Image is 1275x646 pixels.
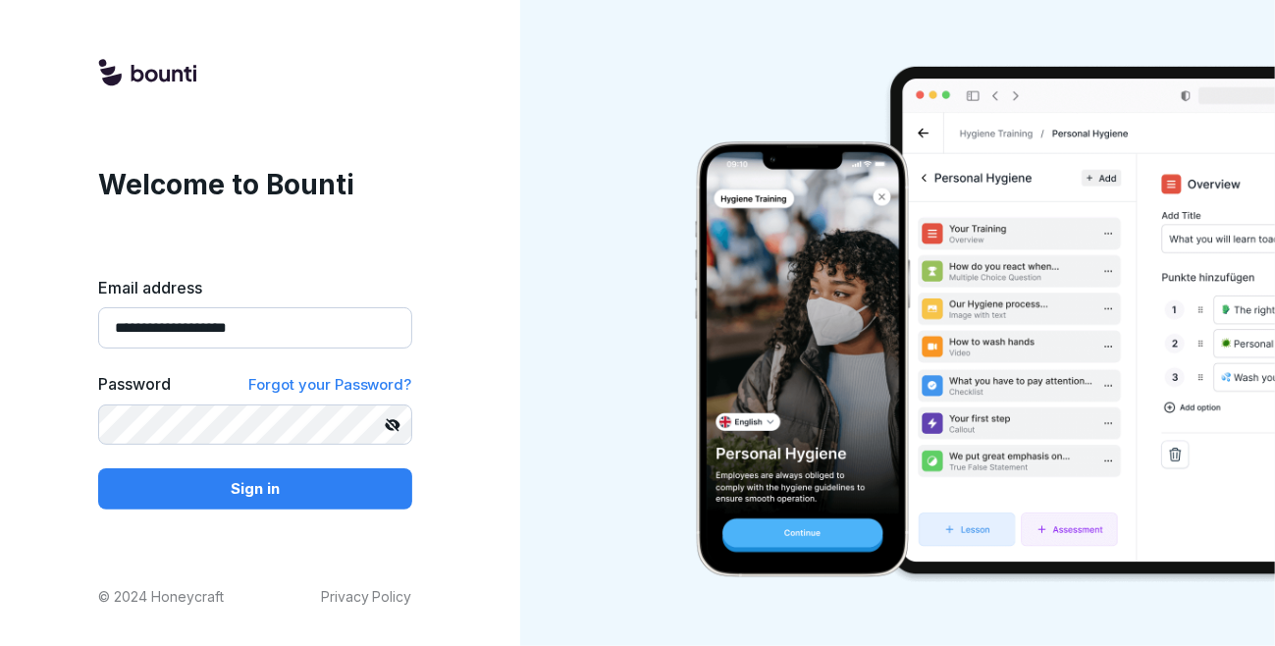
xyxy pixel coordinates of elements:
[98,276,412,299] label: Email address
[98,372,171,397] label: Password
[98,59,196,88] img: logo.svg
[98,164,412,205] h1: Welcome to Bounti
[321,586,412,607] a: Privacy Policy
[248,372,412,397] a: Forgot your Password?
[248,375,412,394] span: Forgot your Password?
[231,478,280,500] p: Sign in
[98,586,224,607] p: © 2024 Honeycraft
[98,468,412,510] button: Sign in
